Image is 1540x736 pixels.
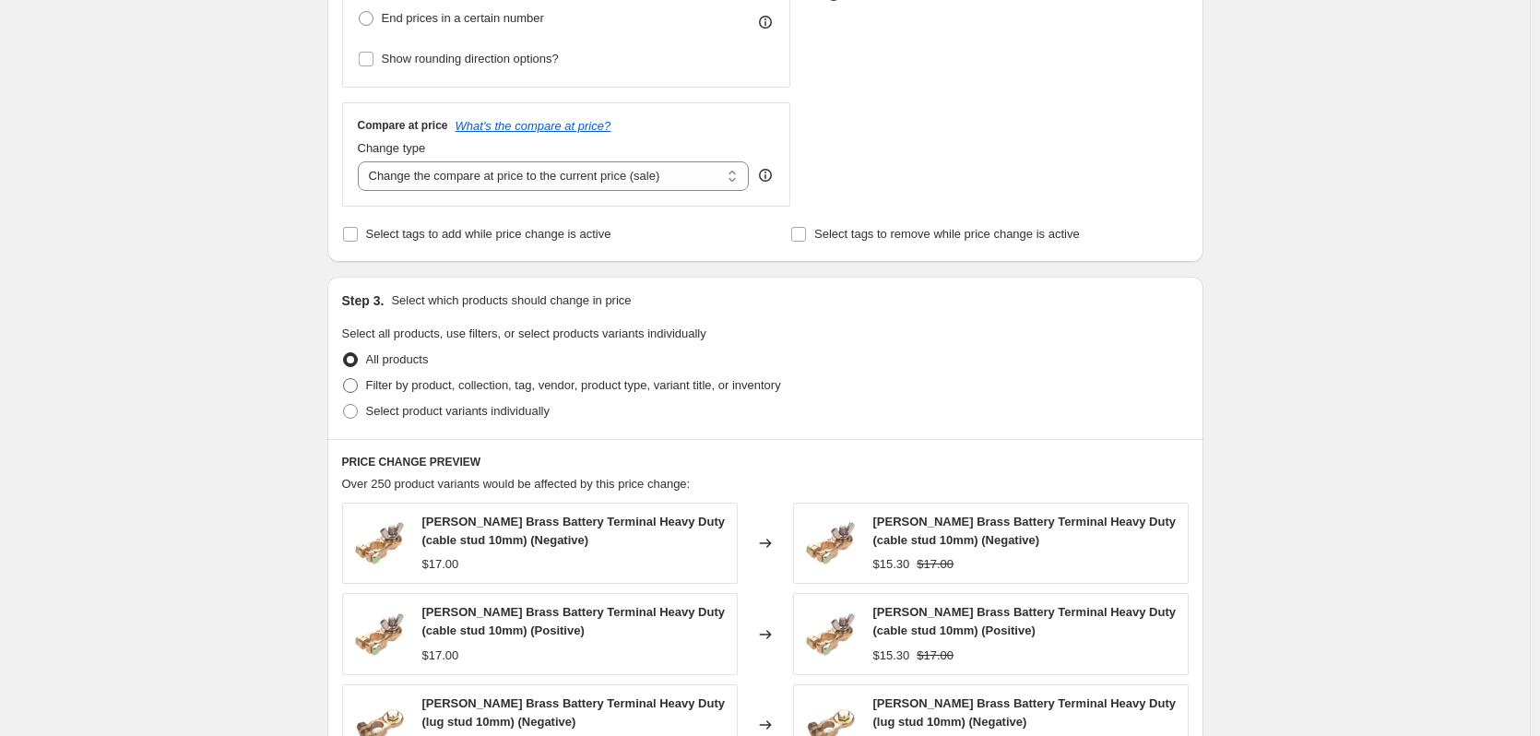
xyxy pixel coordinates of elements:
[803,516,859,571] img: 7c0d8469-af93-4be9-8e86-18ca786ee66d_80x.png
[456,119,611,133] button: What's the compare at price?
[342,455,1189,469] h6: PRICE CHANGE PREVIEW
[342,326,706,340] span: Select all products, use filters, or select products variants individually
[422,647,459,665] div: $17.00
[366,404,550,418] span: Select product variants individually
[391,291,631,310] p: Select which products should change in price
[366,227,611,241] span: Select tags to add while price change is active
[422,605,725,637] span: [PERSON_NAME] Brass Battery Terminal Heavy Duty (cable stud 10mm) (Positive)
[873,605,1176,637] span: [PERSON_NAME] Brass Battery Terminal Heavy Duty (cable stud 10mm) (Positive)
[756,166,775,184] div: help
[358,141,426,155] span: Change type
[366,378,781,392] span: Filter by product, collection, tag, vendor, product type, variant title, or inventory
[873,647,910,665] div: $15.30
[873,515,1176,547] span: [PERSON_NAME] Brass Battery Terminal Heavy Duty (cable stud 10mm) (Negative)
[358,118,448,133] h3: Compare at price
[422,515,725,547] span: [PERSON_NAME] Brass Battery Terminal Heavy Duty (cable stud 10mm) (Negative)
[422,696,725,729] span: [PERSON_NAME] Brass Battery Terminal Heavy Duty (lug stud 10mm) (Negative)
[352,516,408,571] img: 7c0d8469-af93-4be9-8e86-18ca786ee66d_80x.png
[873,555,910,574] div: $15.30
[422,555,459,574] div: $17.00
[342,477,691,491] span: Over 250 product variants would be affected by this price change:
[382,11,544,25] span: End prices in a certain number
[366,352,429,366] span: All products
[814,227,1080,241] span: Select tags to remove while price change is active
[382,52,559,65] span: Show rounding direction options?
[803,607,859,662] img: 7c0d8469-af93-4be9-8e86-18ca786ee66d_80x.png
[873,696,1176,729] span: [PERSON_NAME] Brass Battery Terminal Heavy Duty (lug stud 10mm) (Negative)
[917,647,954,665] strike: $17.00
[917,555,954,574] strike: $17.00
[352,607,408,662] img: 7c0d8469-af93-4be9-8e86-18ca786ee66d_80x.png
[342,291,385,310] h2: Step 3.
